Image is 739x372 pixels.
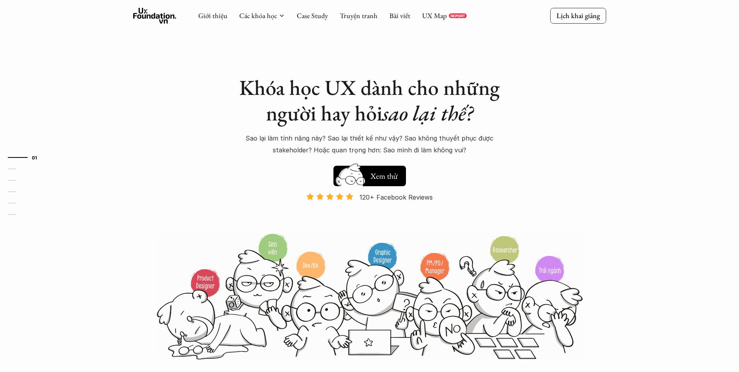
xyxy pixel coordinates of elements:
a: Case Study [297,11,328,20]
a: UX Map [422,11,447,20]
a: REPORT [449,13,467,18]
a: 120+ Facebook Reviews [300,192,440,232]
a: Các khóa học [239,11,277,20]
p: Lịch khai giảng [557,11,600,20]
h5: Xem thử [370,170,398,181]
a: Giới thiệu [198,11,227,20]
a: Truyện tranh [340,11,378,20]
p: 120+ Facebook Reviews [359,191,433,203]
p: Sao lại làm tính năng này? Sao lại thiết kế như vậy? Sao không thuyết phục được stakeholder? Hoặc... [232,132,508,156]
p: REPORT [450,13,465,18]
strong: 01 [32,155,37,160]
a: Bài viết [389,11,410,20]
a: Lịch khai giảng [550,8,606,23]
a: 01 [8,153,45,162]
h1: Khóa học UX dành cho những người hay hỏi [232,75,508,126]
a: Xem thử [333,162,406,186]
em: sao lại thế? [382,99,473,127]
